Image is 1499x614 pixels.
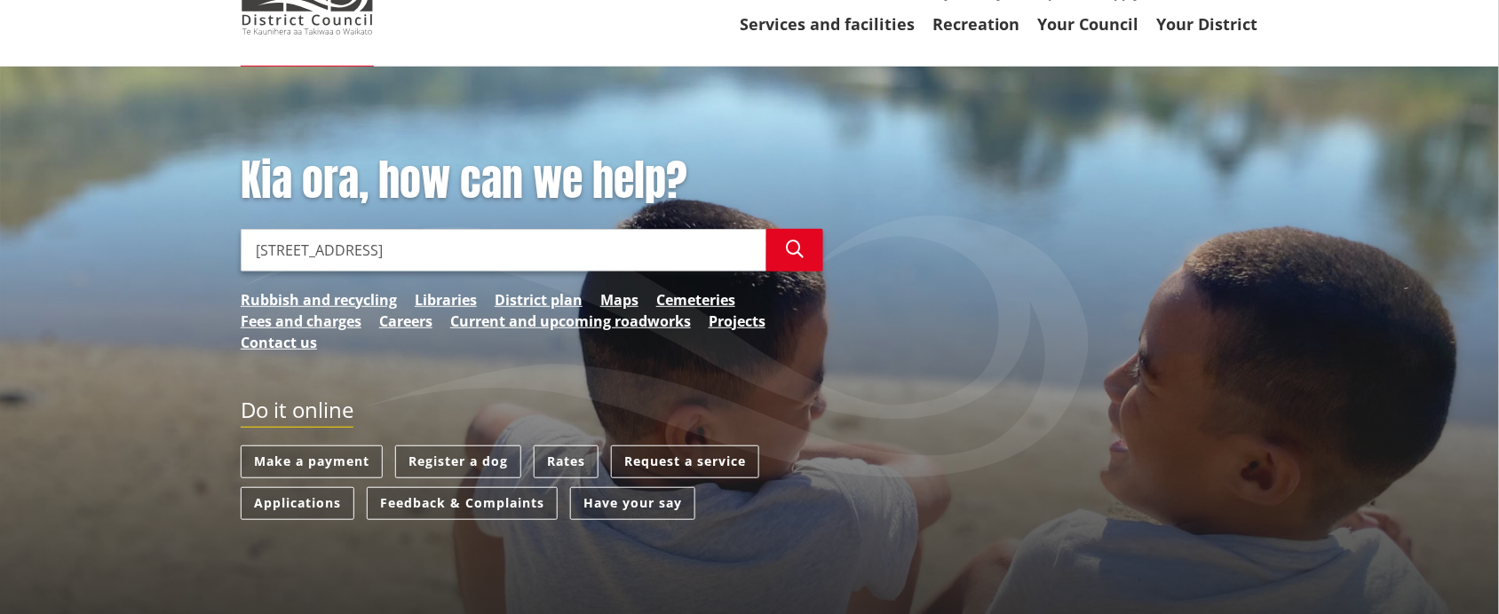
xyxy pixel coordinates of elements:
a: Contact us [241,332,317,353]
a: District plan [495,289,583,311]
a: Cemeteries [656,289,735,311]
a: Current and upcoming roadworks [450,311,691,332]
h2: Do it online [241,398,353,429]
a: Request a service [611,445,759,478]
a: Recreation [932,13,1020,35]
a: Your Council [1038,13,1139,35]
a: Your District [1157,13,1258,35]
a: Fees and charges [241,311,361,332]
a: Make a payment [241,445,383,478]
a: Maps [600,289,638,311]
a: Careers [379,311,432,332]
a: Rates [534,445,599,478]
h1: Kia ora, how can we help? [241,155,823,207]
input: Search input [241,229,766,272]
a: Applications [241,487,354,520]
a: Projects [709,311,765,332]
a: Services and facilities [740,13,915,35]
a: Have your say [570,487,695,520]
a: Register a dog [395,445,521,478]
a: Feedback & Complaints [367,487,558,520]
a: Rubbish and recycling [241,289,397,311]
a: Libraries [415,289,477,311]
iframe: Messenger Launcher [1417,539,1481,603]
